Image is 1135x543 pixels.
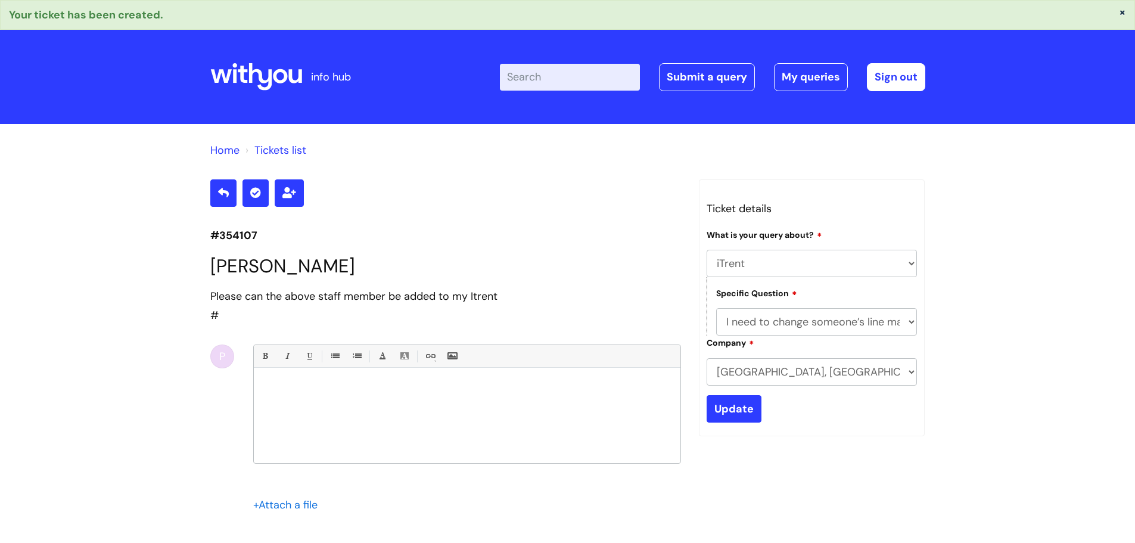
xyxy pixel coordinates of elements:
p: #354107 [210,226,681,245]
a: Home [210,143,240,157]
li: Tickets list [242,141,306,160]
a: Font Color [375,349,390,364]
label: Specific Question [716,287,797,299]
button: × [1119,7,1126,17]
input: Update [707,395,761,423]
a: My queries [774,63,848,91]
h1: [PERSON_NAME] [210,255,681,277]
label: Company [707,336,754,348]
a: Back Color [397,349,412,364]
div: P [210,345,234,368]
a: Italic (Ctrl-I) [279,349,294,364]
div: | - [500,63,925,91]
label: What is your query about? [707,228,822,240]
div: # [210,287,681,325]
a: Insert Image... [444,349,459,364]
a: Sign out [867,63,925,91]
a: Link [422,349,437,364]
div: Please can the above staff member be added to my Itrent [210,287,681,306]
p: info hub [311,67,351,86]
a: Underline(Ctrl-U) [301,349,316,364]
a: Submit a query [659,63,755,91]
h3: Ticket details [707,199,918,218]
div: Attach a file [253,495,325,514]
span: + [253,498,259,512]
a: Tickets list [254,143,306,157]
a: 1. Ordered List (Ctrl-Shift-8) [349,349,364,364]
a: Bold (Ctrl-B) [257,349,272,364]
input: Search [500,64,640,90]
a: • Unordered List (Ctrl-Shift-7) [327,349,342,364]
li: Solution home [210,141,240,160]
